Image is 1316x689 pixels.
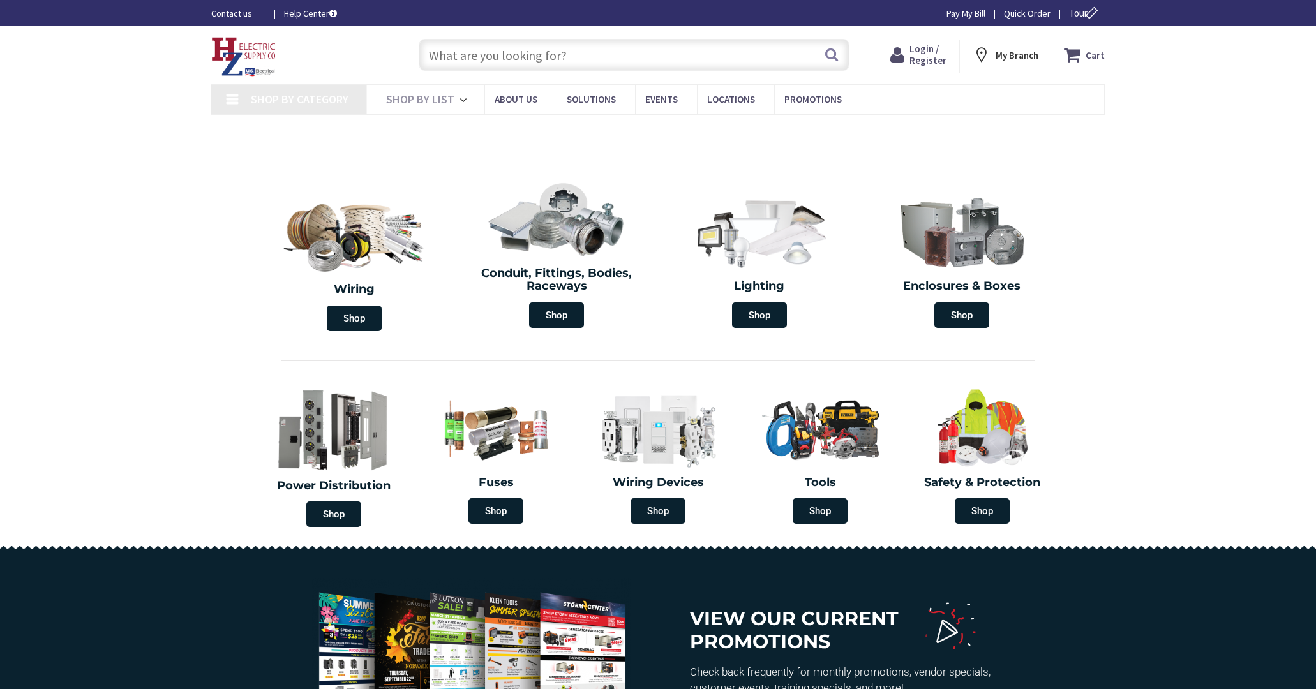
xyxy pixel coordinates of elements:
[253,188,456,337] a: Wiring Shop
[580,380,736,530] a: Wiring Devices Shop
[386,92,454,107] span: Shop By List
[465,267,649,293] h2: Conduit, Fittings, Bodies, Raceways
[251,92,348,107] span: Shop By Category
[459,175,655,334] a: Conduit, Fittings, Bodies, Raceways Shop
[934,302,989,328] span: Shop
[253,380,415,533] a: Power Distribution Shop
[911,477,1054,489] h2: Safety & Protection
[211,7,264,20] a: Contact us
[567,93,616,105] span: Solutions
[306,501,361,527] span: Shop
[327,306,382,331] span: Shop
[495,93,537,105] span: About Us
[668,280,851,293] h2: Lighting
[742,380,898,530] a: Tools Shop
[909,43,946,66] span: Login / Register
[418,380,574,530] a: Fuses Shop
[259,283,449,296] h2: Wiring
[864,188,1061,334] a: Enclosures & Boxes Shop
[1069,7,1102,19] span: Tour
[784,93,842,105] span: Promotions
[284,7,337,20] a: Help Center
[955,498,1010,524] span: Shop
[631,498,685,524] span: Shop
[890,43,946,66] a: Login / Register
[707,93,755,105] span: Locations
[1064,43,1105,66] a: Cart
[904,380,1060,530] a: Safety & Protection Shop
[529,302,584,328] span: Shop
[1004,7,1051,20] a: Quick Order
[996,49,1038,61] strong: My Branch
[468,498,523,524] span: Shop
[424,477,567,489] h2: Fuses
[973,43,1038,66] div: My Branch
[793,498,848,524] span: Shop
[211,37,276,77] img: HZ Electric Supply
[946,7,985,20] a: Pay My Bill
[587,477,729,489] h2: Wiring Devices
[661,188,858,334] a: Lighting Shop
[871,280,1054,293] h2: Enclosures & Boxes
[690,607,925,653] h3: View our current promotions
[645,93,678,105] span: Events
[749,477,892,489] h2: Tools
[419,39,849,71] input: What are you looking for?
[259,480,408,493] h2: Power Distribution
[732,302,787,328] span: Shop
[1086,43,1105,66] strong: Cart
